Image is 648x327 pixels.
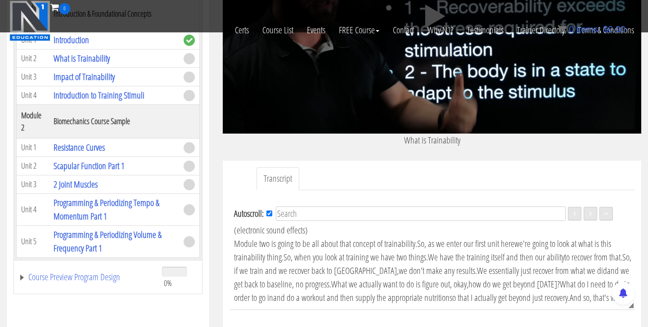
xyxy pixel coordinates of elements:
[54,71,115,83] a: Impact of Trainability
[571,14,641,46] a: Terms & Conditions
[17,225,49,257] td: Unit 5
[54,141,105,153] a: Resistance Curves
[50,1,70,13] a: 0
[17,157,49,175] td: Unit 2
[332,14,386,46] a: FREE Course
[17,49,49,67] td: Unit 2
[234,237,375,250] v: Module two is going to be all about that concept
[54,197,159,222] a: Programming & Periodizing Tempo & Momentum Part 1
[228,14,256,46] a: Certs
[377,237,417,250] span: of trainability.
[417,237,514,250] span: So, as we enter our first unit here
[510,14,571,46] a: Trainer Directory
[558,25,567,34] img: icon11.png
[564,251,622,263] span: to recover from that.
[17,104,49,138] th: Module 2
[54,178,98,190] a: 2 Joint Muscles
[54,160,125,172] a: Scapular Function Part 1
[17,67,49,86] td: Unit 3
[331,278,468,290] span: What we actually want to do is figure out, okay,
[256,14,300,46] a: Course List
[421,14,460,46] a: Why N1?
[256,167,299,190] a: Transcript
[49,104,179,138] th: Biomechanics Course Sample
[603,24,608,34] span: $
[468,278,560,290] span: how do we get beyond [DATE]?
[569,24,574,34] span: 0
[558,24,625,34] a: 0 items: $0.00
[234,264,629,290] span: and we get back to baseline, no progress.
[477,264,607,277] span: We essentially just recover from what we did
[576,24,600,34] span: items:
[603,24,625,34] bdi: 0.00
[223,134,641,147] p: What is Trainability
[17,175,49,193] td: Unit 3
[54,228,162,254] a: Programming & Periodizing Volume & Frequency Part 1
[17,193,49,225] td: Unit 4
[234,224,308,236] span: (electronic sound effects)
[9,0,50,41] img: n1-education
[17,138,49,157] td: Unit 1
[460,14,510,46] a: Testimonials
[300,14,332,46] a: Events
[399,264,477,277] span: we don't make any results.
[450,291,570,304] span: so that I actually get beyond just recovery.
[234,237,611,263] span: we're going to look at what is this trainability thing.
[54,89,144,101] a: Introduction to Training Stimuli
[273,291,450,304] span: and do a workout and then supply the appropriate nutrition
[18,273,153,282] a: Course Preview Program Design
[234,251,631,277] span: So, if we train and we recover back to [GEOGRAPHIC_DATA],
[54,52,110,64] a: What is Trainability
[386,14,421,46] a: Contact
[17,86,49,104] td: Unit 4
[283,251,428,263] span: So, when you look at training we have two things.
[164,278,172,288] span: 0%
[59,3,70,14] span: 0
[234,278,630,304] span: What do I need to do in order to go in
[428,251,564,263] span: We have the training itself and then our ability
[276,206,566,221] input: Search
